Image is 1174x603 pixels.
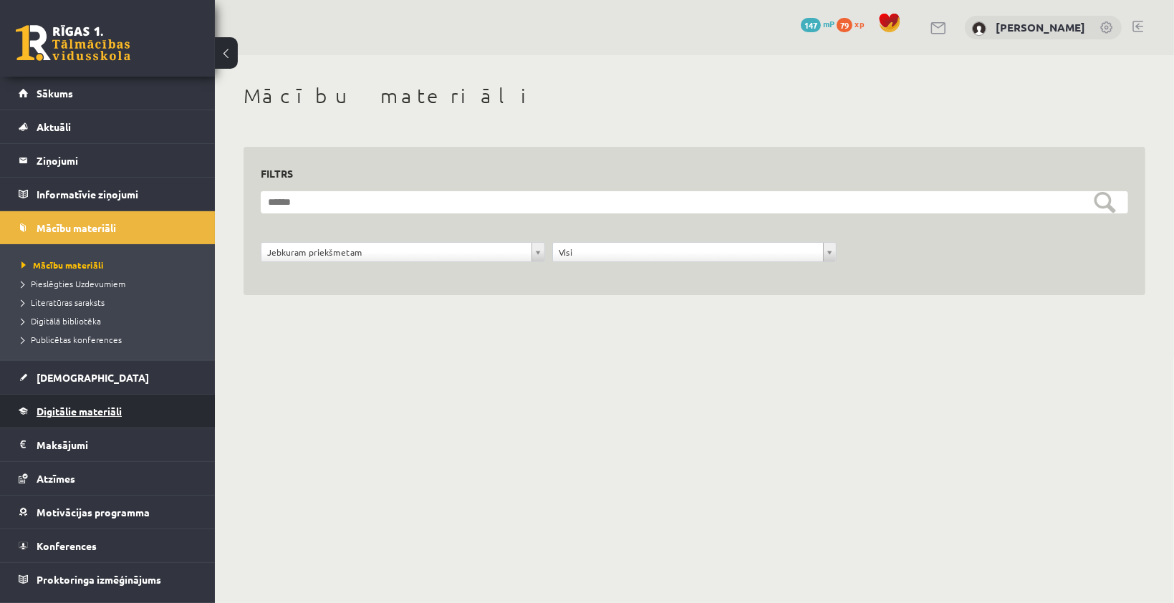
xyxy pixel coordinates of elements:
a: Maksājumi [19,428,197,461]
a: Atzīmes [19,462,197,495]
span: xp [855,18,864,29]
a: [PERSON_NAME] [996,20,1085,34]
span: Digitālie materiāli [37,405,122,418]
legend: Maksājumi [37,428,197,461]
a: Proktoringa izmēģinājums [19,563,197,596]
span: Digitālā bibliotēka [21,315,101,327]
a: Visi [553,243,836,261]
a: Pieslēgties Uzdevumiem [21,277,201,290]
span: Publicētas konferences [21,334,122,345]
a: Konferences [19,529,197,562]
h1: Mācību materiāli [244,84,1145,108]
a: 79 xp [837,18,871,29]
span: Konferences [37,539,97,552]
legend: Ziņojumi [37,144,197,177]
a: Jebkuram priekšmetam [261,243,544,261]
a: Sākums [19,77,197,110]
img: Jūlija Volkova [972,21,986,36]
span: Jebkuram priekšmetam [267,243,526,261]
span: Mācību materiāli [21,259,104,271]
span: Sākums [37,87,73,100]
span: Pieslēgties Uzdevumiem [21,278,125,289]
a: Aktuāli [19,110,197,143]
span: Atzīmes [37,472,75,485]
a: [DEMOGRAPHIC_DATA] [19,361,197,394]
a: Ziņojumi [19,144,197,177]
span: [DEMOGRAPHIC_DATA] [37,371,149,384]
a: Motivācijas programma [19,496,197,529]
span: 147 [801,18,821,32]
a: 147 mP [801,18,834,29]
span: Proktoringa izmēģinājums [37,573,161,586]
span: Visi [559,243,817,261]
a: Informatīvie ziņojumi [19,178,197,211]
a: Mācību materiāli [19,211,197,244]
span: mP [823,18,834,29]
a: Literatūras saraksts [21,296,201,309]
span: Mācību materiāli [37,221,116,234]
h3: Filtrs [261,164,1111,183]
span: 79 [837,18,852,32]
a: Mācību materiāli [21,259,201,271]
span: Aktuāli [37,120,71,133]
span: Literatūras saraksts [21,296,105,308]
a: Digitālā bibliotēka [21,314,201,327]
a: Rīgas 1. Tālmācības vidusskola [16,25,130,61]
legend: Informatīvie ziņojumi [37,178,197,211]
a: Publicētas konferences [21,333,201,346]
span: Motivācijas programma [37,506,150,518]
a: Digitālie materiāli [19,395,197,428]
